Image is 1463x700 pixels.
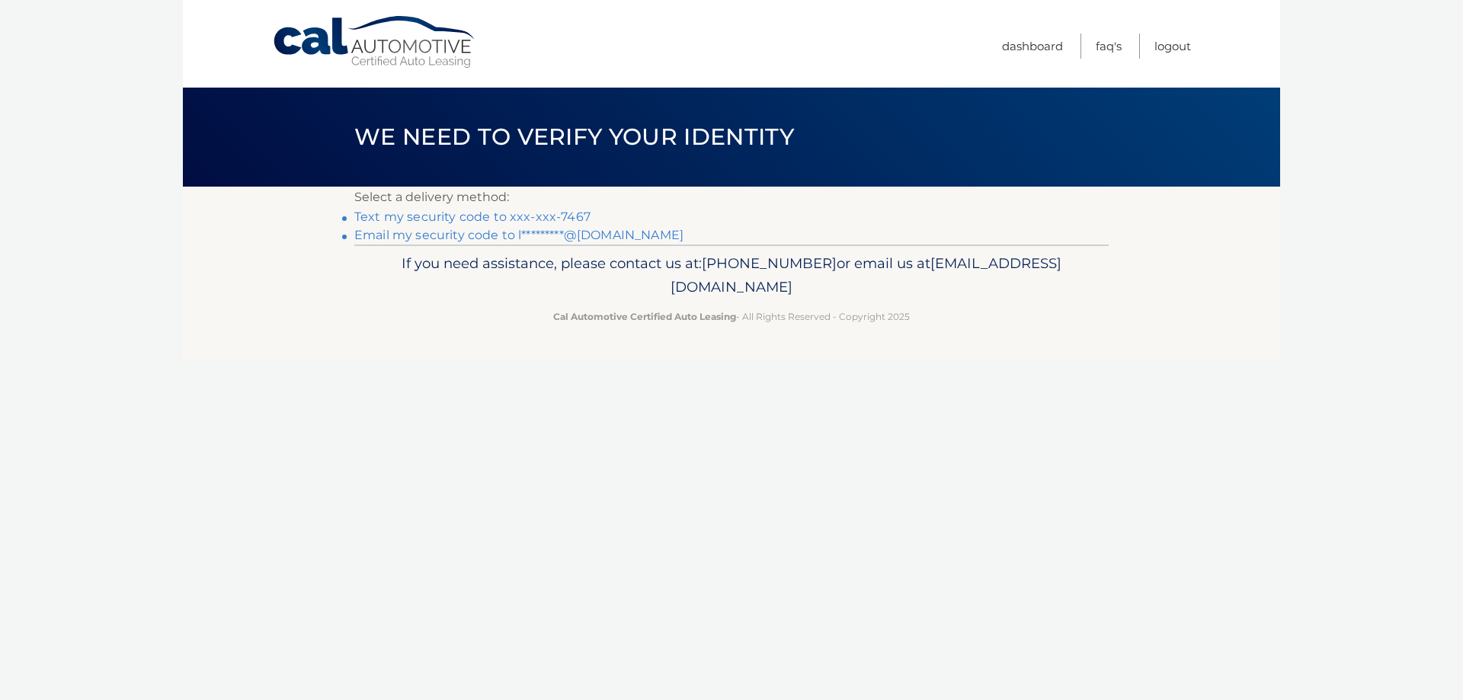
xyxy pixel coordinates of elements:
a: Cal Automotive [272,15,478,69]
p: - All Rights Reserved - Copyright 2025 [364,308,1099,324]
a: Email my security code to l*********@[DOMAIN_NAME] [354,228,683,242]
a: FAQ's [1096,34,1122,59]
p: Select a delivery method: [354,187,1109,208]
span: [PHONE_NUMBER] [702,254,837,272]
a: Logout [1154,34,1191,59]
a: Dashboard [1002,34,1063,59]
p: If you need assistance, please contact us at: or email us at [364,251,1099,300]
span: We need to verify your identity [354,123,794,151]
a: Text my security code to xxx-xxx-7467 [354,209,591,224]
strong: Cal Automotive Certified Auto Leasing [553,311,736,322]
